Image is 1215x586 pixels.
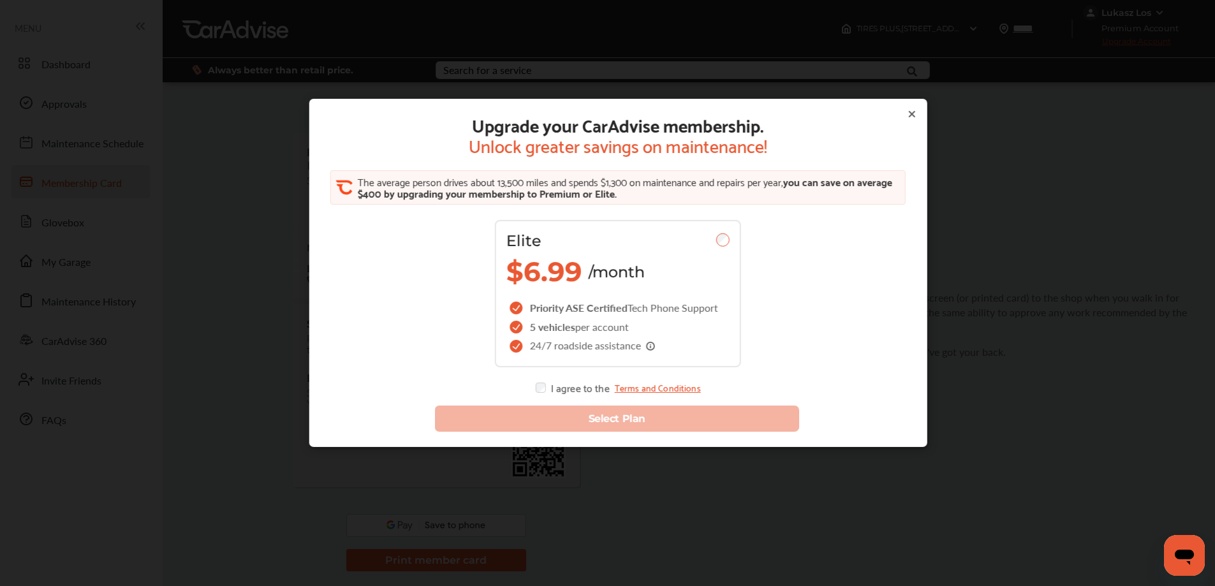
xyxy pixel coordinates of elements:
[530,300,628,315] span: Priority ASE Certified
[510,302,525,314] img: checkIcon.6d469ec1.svg
[589,262,645,281] span: /month
[336,179,353,196] img: CA_CheckIcon.cf4f08d4.svg
[628,300,718,315] span: Tech Phone Support
[530,341,656,352] span: 24/7 roadside assistance
[535,383,700,393] div: I agree to the
[510,321,525,333] img: checkIcon.6d469ec1.svg
[575,319,629,334] span: per account
[469,135,767,155] span: Unlock greater savings on maintenance!
[506,255,582,288] span: $6.99
[530,319,575,334] span: 5 vehicles
[358,173,783,190] span: The average person drives about 13,500 miles and spends $1,300 on maintenance and repairs per year,
[1164,535,1205,576] iframe: Button to launch messaging window
[614,383,700,393] a: Terms and Conditions
[358,173,892,201] span: you can save on average $400 by upgrading your membership to Premium or Elite.
[510,340,525,353] img: checkIcon.6d469ec1.svg
[469,114,767,135] span: Upgrade your CarAdvise membership.
[506,231,541,250] span: Elite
